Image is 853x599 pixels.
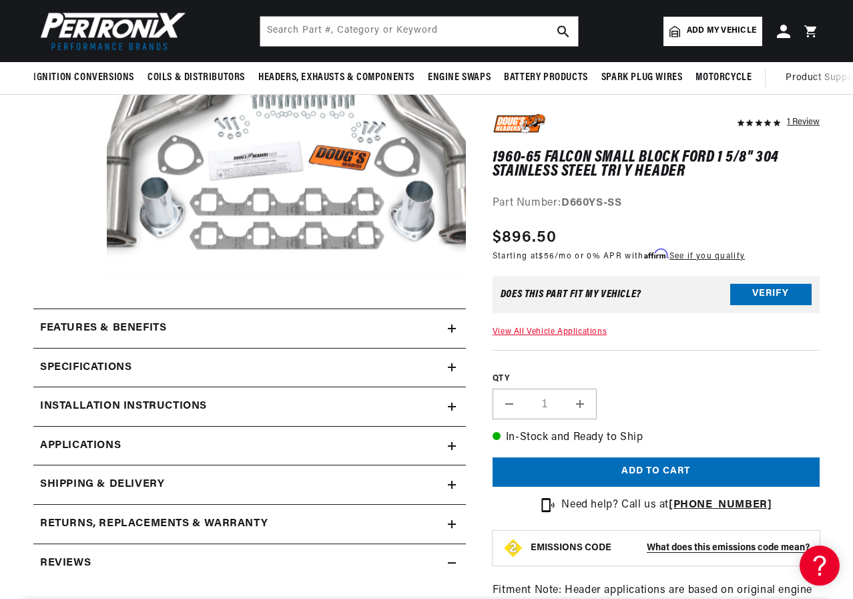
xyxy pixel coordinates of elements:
a: See if you qualify - Learn more about Affirm Financing (opens in modal) [669,252,745,260]
p: In-Stock and Ready to Ship [493,429,820,447]
h2: Specifications [40,359,131,377]
div: 1 Review [787,114,820,130]
span: Engine Swaps [428,71,491,85]
summary: Ignition Conversions [33,62,141,93]
summary: Shipping & Delivery [33,465,466,504]
span: Add my vehicle [687,25,756,37]
summary: Features & Benefits [33,309,466,348]
a: Add my vehicle [663,17,762,46]
summary: Installation instructions [33,387,466,426]
div: Does This part fit My vehicle? [501,289,641,300]
media-gallery: Gallery Viewer [33,1,466,282]
span: Spark Plug Wires [601,71,683,85]
strong: What does this emissions code mean? [647,543,810,553]
span: Affirm [644,249,667,259]
span: Applications [40,437,121,455]
h2: Shipping & Delivery [40,476,164,493]
summary: Spark Plug Wires [595,62,689,93]
span: $896.50 [493,226,557,250]
button: Add to cart [493,457,820,487]
span: Ignition Conversions [33,71,134,85]
span: Headers, Exhausts & Components [258,71,414,85]
summary: Coils & Distributors [141,62,252,93]
summary: Specifications [33,349,466,387]
img: Pertronix [33,8,187,54]
h2: Installation instructions [40,398,207,415]
a: Applications [33,427,466,466]
summary: Engine Swaps [421,62,497,93]
h2: Returns, Replacements & Warranty [40,516,268,533]
span: $56 [539,252,555,260]
summary: Battery Products [497,62,595,93]
div: Part Number: [493,195,820,212]
img: Emissions code [503,538,524,559]
a: View All Vehicle Applications [493,328,607,336]
span: Coils & Distributors [148,71,245,85]
p: Need help? Call us at [561,497,772,514]
span: Battery Products [504,71,588,85]
summary: Returns, Replacements & Warranty [33,505,466,544]
summary: Reviews [33,544,466,583]
label: QTY [493,373,820,385]
p: Starting at /mo or 0% APR with . [493,250,745,262]
strong: EMISSIONS CODE [531,543,611,553]
summary: Headers, Exhausts & Components [252,62,421,93]
span: Motorcycle [695,71,752,85]
h1: 1960-65 Falcon Small Block Ford 1 5/8" 304 Stainless Steel Tri Y Header [493,152,820,179]
strong: D660YS-SS [561,198,621,208]
button: search button [549,17,578,46]
button: EMISSIONS CODEWhat does this emissions code mean? [531,542,810,554]
h2: Reviews [40,555,91,572]
summary: Motorcycle [689,62,758,93]
input: Search Part #, Category or Keyword [260,17,578,46]
a: [PHONE_NUMBER] [669,500,772,510]
h2: Features & Benefits [40,320,166,337]
button: Verify [730,284,812,305]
